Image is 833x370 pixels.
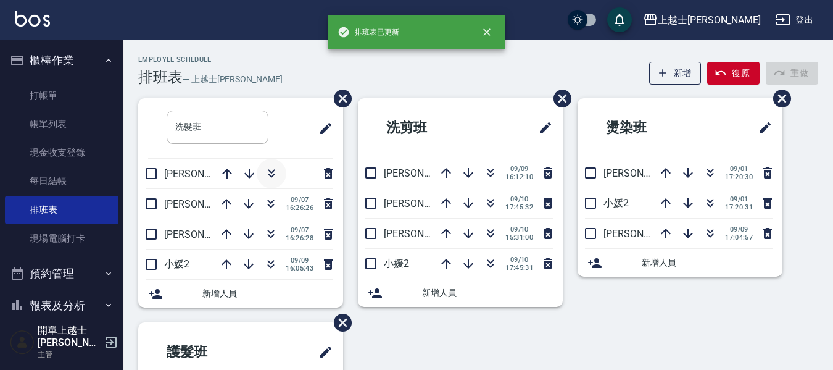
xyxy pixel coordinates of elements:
span: 小媛2 [164,258,189,270]
h5: 開單上越士[PERSON_NAME] [38,324,101,349]
span: 刪除班表 [544,80,573,117]
span: 16:05:43 [286,264,313,272]
button: 報表及分析 [5,290,118,322]
span: 09/01 [725,195,753,203]
button: 復原 [707,62,760,85]
button: 新增 [649,62,702,85]
span: 09/09 [505,165,533,173]
span: 16:26:26 [286,204,313,212]
span: 09/07 [286,196,313,204]
img: Logo [15,11,50,27]
input: 排版標題 [167,111,268,144]
button: 登出 [771,9,818,32]
a: 帳單列表 [5,110,118,138]
a: 現金收支登錄 [5,138,118,167]
a: 打帳單 [5,82,118,110]
span: 排班表已更新 [338,26,399,38]
span: 09/09 [725,225,753,233]
span: 16:26:28 [286,234,313,242]
h3: 排班表 [138,69,183,86]
span: 15:31:00 [505,233,533,242]
button: 上越士[PERSON_NAME] [638,7,766,33]
span: 09/01 [725,165,753,173]
span: 17:04:57 [725,233,753,242]
span: 新增人員 [422,287,553,300]
span: 09/10 [505,225,533,233]
span: [PERSON_NAME]12 [164,168,249,180]
span: [PERSON_NAME]8 [603,167,683,179]
span: [PERSON_NAME]12 [164,229,249,240]
span: 刪除班表 [325,80,354,117]
button: 預約管理 [5,258,118,290]
span: 新增人員 [642,256,773,269]
button: save [607,7,632,32]
a: 排班表 [5,196,118,224]
p: 主管 [38,349,101,360]
span: 09/09 [286,256,313,264]
div: 上越士[PERSON_NAME] [658,12,761,28]
span: 17:20:31 [725,203,753,211]
span: 小媛2 [384,258,409,269]
span: 17:45:32 [505,203,533,211]
span: 17:20:30 [725,173,753,181]
a: 每日結帳 [5,167,118,195]
span: 刪除班表 [764,80,793,117]
span: 09/10 [505,256,533,264]
button: 櫃檯作業 [5,44,118,77]
span: 16:12:10 [505,173,533,181]
span: [PERSON_NAME]8 [164,198,244,210]
img: Person [10,330,35,355]
span: [PERSON_NAME]12 [603,228,689,240]
h2: Employee Schedule [138,56,283,64]
span: 修改班表的標題 [750,113,773,143]
span: 新增人員 [202,287,333,300]
div: 新增人員 [358,279,563,307]
h6: — 上越士[PERSON_NAME] [183,73,283,86]
span: 修改班表的標題 [311,337,333,367]
a: 現場電腦打卡 [5,224,118,253]
h2: 洗剪班 [368,106,488,150]
span: 17:45:31 [505,264,533,272]
span: 刪除班表 [325,305,354,341]
div: 新增人員 [138,280,343,308]
span: 09/10 [505,195,533,203]
button: close [473,19,500,46]
span: 修改班表的標題 [311,114,333,143]
span: [PERSON_NAME]12 [384,167,469,179]
span: 09/07 [286,226,313,234]
span: [PERSON_NAME]12 [384,198,469,209]
span: 修改班表的標題 [531,113,553,143]
div: 新增人員 [578,249,782,277]
h2: 燙染班 [587,106,708,150]
span: [PERSON_NAME]8 [384,228,463,240]
span: 小媛2 [603,197,629,209]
